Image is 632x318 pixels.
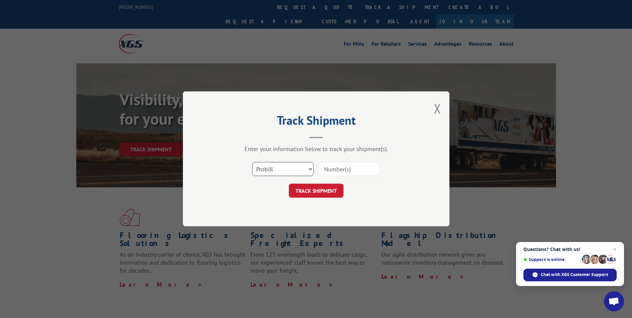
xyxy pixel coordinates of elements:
h2: Track Shipment [216,116,416,128]
input: Number(s) [318,162,380,176]
button: Close modal [434,100,441,117]
span: Support is online [523,257,579,262]
div: Chat with XGS Customer Support [523,269,617,281]
button: TRACK SHIPMENT [289,184,343,198]
div: Open chat [604,291,624,311]
span: Close chat [611,245,619,253]
span: Questions? Chat with us! [523,247,617,252]
span: Chat with XGS Customer Support [541,272,608,278]
div: Enter your information below to track your shipment(s). [216,145,416,153]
